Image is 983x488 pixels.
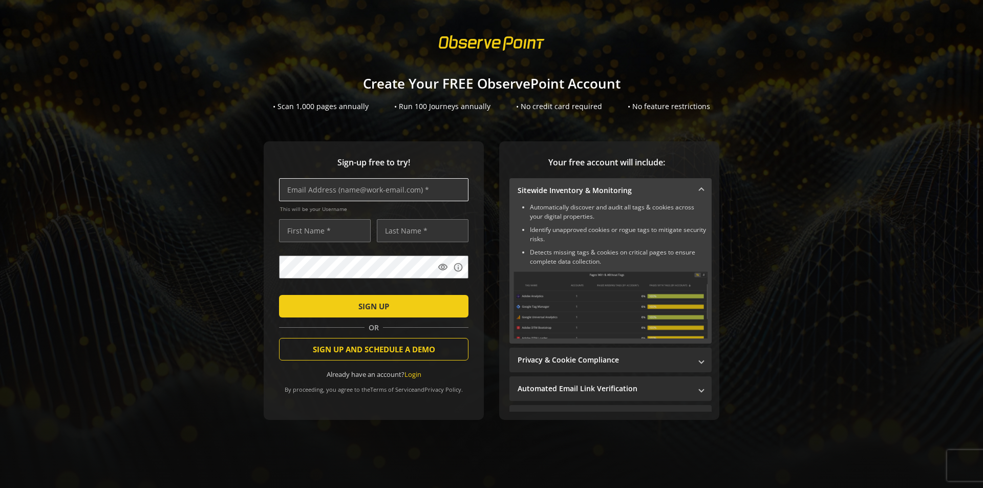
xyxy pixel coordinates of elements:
li: Detects missing tags & cookies on critical pages to ensure complete data collection. [530,248,708,266]
span: SIGN UP [358,297,389,315]
a: Terms of Service [370,386,414,393]
span: SIGN UP AND SCHEDULE A DEMO [313,340,435,358]
div: Sitewide Inventory & Monitoring [509,203,712,344]
mat-expansion-panel-header: Performance Monitoring with Web Vitals [509,405,712,430]
button: SIGN UP AND SCHEDULE A DEMO [279,338,468,360]
div: • No credit card required [516,101,602,112]
mat-panel-title: Sitewide Inventory & Monitoring [518,185,691,196]
a: Privacy Policy [424,386,461,393]
mat-expansion-panel-header: Sitewide Inventory & Monitoring [509,178,712,203]
mat-panel-title: Privacy & Cookie Compliance [518,355,691,365]
img: Sitewide Inventory & Monitoring [514,271,708,338]
mat-icon: visibility [438,262,448,272]
li: Automatically discover and audit all tags & cookies across your digital properties. [530,203,708,221]
a: Login [404,370,421,379]
input: Last Name * [377,219,468,242]
input: Email Address (name@work-email.com) * [279,178,468,201]
div: • No feature restrictions [628,101,710,112]
input: First Name * [279,219,371,242]
span: OR [365,323,383,333]
span: Sign-up free to try! [279,157,468,168]
button: SIGN UP [279,295,468,317]
mat-expansion-panel-header: Privacy & Cookie Compliance [509,348,712,372]
mat-panel-title: Automated Email Link Verification [518,384,691,394]
div: • Run 100 Journeys annually [394,101,490,112]
li: Identify unapproved cookies or rogue tags to mitigate security risks. [530,225,708,244]
div: Already have an account? [279,370,468,379]
mat-expansion-panel-header: Automated Email Link Verification [509,376,712,401]
span: Your free account will include: [509,157,704,168]
div: • Scan 1,000 pages annually [273,101,369,112]
mat-icon: info [453,262,463,272]
div: By proceeding, you agree to the and . [279,379,468,393]
span: This will be your Username [280,205,468,213]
